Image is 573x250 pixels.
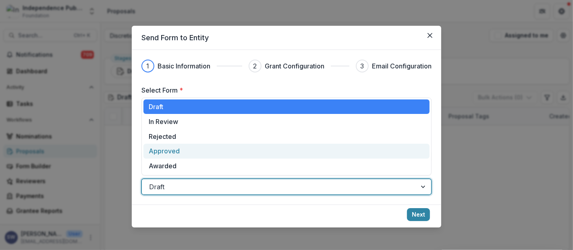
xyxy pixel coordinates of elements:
div: 3 [361,61,364,71]
label: Select Form [141,85,427,95]
div: Progress [141,60,432,72]
h3: Basic Information [158,61,210,71]
div: Approved [143,144,430,159]
header: Send Form to Entity [132,26,441,50]
div: Draft [143,99,430,114]
button: Next [407,208,430,221]
div: Rejected [143,129,430,144]
h3: Grant Configuration [265,61,324,71]
div: Awarded [143,159,430,174]
h3: Email Configuration [372,61,432,71]
button: Close [424,29,436,42]
div: 2 [253,61,257,71]
div: 1 [147,61,149,71]
div: In Review [143,114,430,129]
